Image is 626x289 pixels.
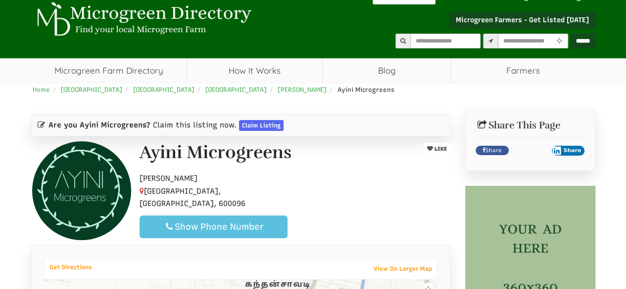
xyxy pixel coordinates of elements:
button: LIKE [424,143,450,155]
span: Are you Ayini Microgreens? [48,120,150,130]
a: [GEOGRAPHIC_DATA] [205,86,267,93]
iframe: X Post Button [514,146,547,156]
span: [PERSON_NAME] [140,174,197,183]
span: [GEOGRAPHIC_DATA], [GEOGRAPHIC_DATA], 600096 [140,187,245,208]
a: View On Larger Map [369,262,437,276]
div: Show Phone Number [148,221,279,233]
a: Microgreen Farmers - Get Listed [DATE] [449,12,595,29]
button: Share [552,146,585,156]
a: Home [33,86,50,93]
img: Microgreen Directory [31,2,254,37]
span: Claim this listing now. [153,120,237,130]
i: Use Current Location [554,38,565,44]
span: Ayini Microgreens [337,86,394,93]
ul: Profile Tabs [31,245,451,246]
h1: Ayini Microgreens [140,143,291,163]
span: Farmers [451,58,595,83]
a: [GEOGRAPHIC_DATA] [61,86,122,93]
a: Claim Listing [239,120,284,131]
a: Blog [323,58,451,83]
a: [GEOGRAPHIC_DATA] [133,86,194,93]
a: How It Works [187,58,322,83]
span: LIKE [433,146,447,152]
a: [PERSON_NAME] [278,86,327,93]
a: Share [476,146,509,156]
h2: Share This Page [476,120,585,131]
img: Contact Ayini Microgreens [32,141,131,240]
a: Get Directions [45,261,97,273]
a: Microgreen Farm Directory [31,58,187,83]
